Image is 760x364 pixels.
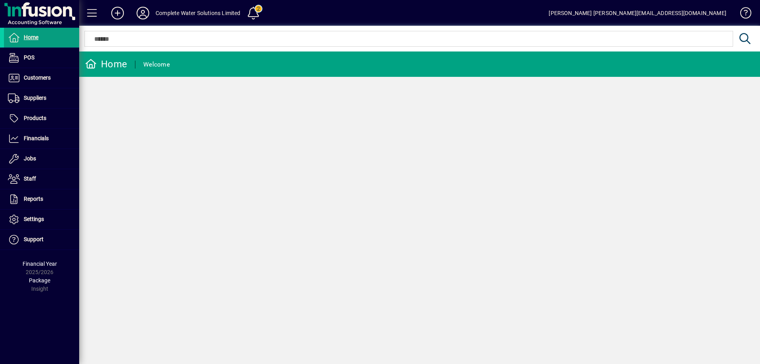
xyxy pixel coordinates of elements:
[24,95,46,101] span: Suppliers
[24,34,38,40] span: Home
[23,261,57,267] span: Financial Year
[24,196,43,202] span: Reports
[24,216,44,222] span: Settings
[4,210,79,229] a: Settings
[143,58,170,71] div: Welcome
[24,54,34,61] span: POS
[734,2,750,27] a: Knowledge Base
[4,48,79,68] a: POS
[4,88,79,108] a: Suppliers
[4,149,79,169] a: Jobs
[4,169,79,189] a: Staff
[549,7,726,19] div: [PERSON_NAME] [PERSON_NAME][EMAIL_ADDRESS][DOMAIN_NAME]
[85,58,127,71] div: Home
[24,135,49,141] span: Financials
[24,155,36,162] span: Jobs
[4,129,79,149] a: Financials
[4,68,79,88] a: Customers
[29,277,50,284] span: Package
[4,230,79,250] a: Support
[130,6,156,20] button: Profile
[105,6,130,20] button: Add
[24,74,51,81] span: Customers
[24,115,46,121] span: Products
[24,236,44,242] span: Support
[4,109,79,128] a: Products
[156,7,241,19] div: Complete Water Solutions Limited
[24,175,36,182] span: Staff
[4,189,79,209] a: Reports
